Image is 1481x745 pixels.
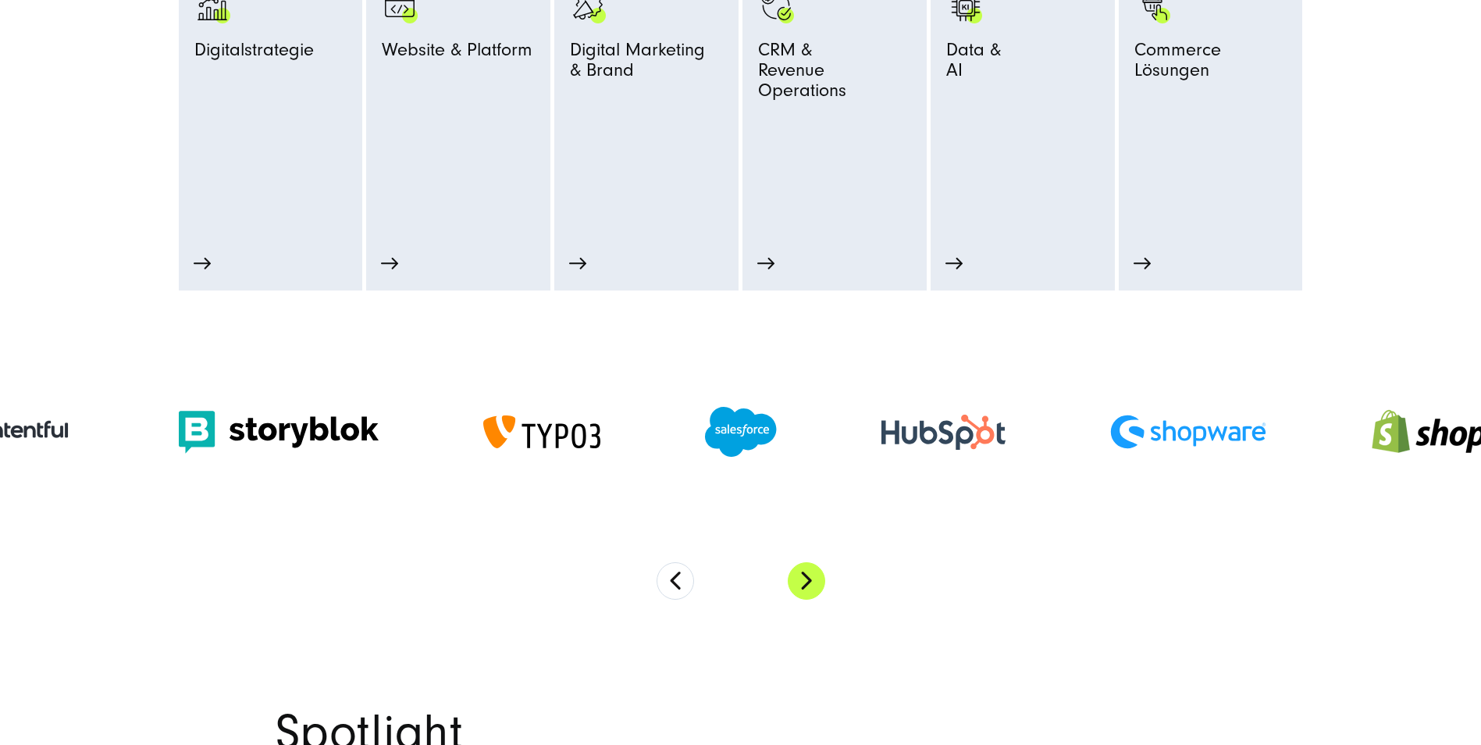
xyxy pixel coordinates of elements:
span: Digital Marketing & Brand [570,40,705,88]
img: Shopware Partner Agentur - Digitalagentur SUNZINET [1110,415,1266,449]
img: Salesforce Partner Agentur - Digitalagentur SUNZINET [705,407,777,457]
img: TYPO3 Gold Memeber Agentur - Digitalagentur für TYPO3 CMS Entwicklung SUNZINET [483,415,600,448]
span: Website & Platform [382,40,532,67]
span: Data & AI [946,40,1001,88]
img: HubSpot Gold Partner Agentur - Digitalagentur SUNZINET [881,415,1006,450]
span: CRM & Revenue Operations [758,40,911,109]
img: Storyblok logo Storyblok Headless CMS Agentur SUNZINET (1) [179,411,379,454]
button: Next [788,562,825,600]
span: Digitalstrategie [194,40,314,67]
button: Previous [657,562,694,600]
span: Commerce Lösungen [1134,40,1287,88]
